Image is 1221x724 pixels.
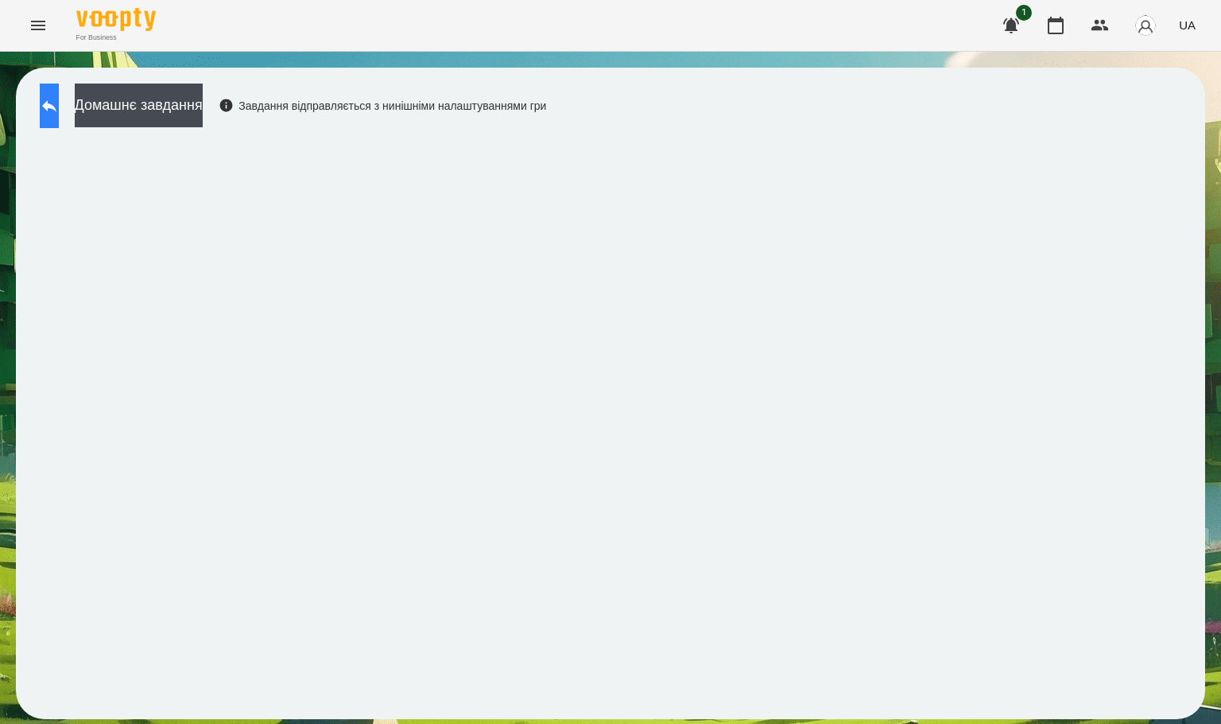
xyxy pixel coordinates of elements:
span: UA [1179,17,1196,33]
img: avatar_s.png [1134,14,1157,37]
button: Домашнє завдання [75,84,203,127]
span: 1 [1016,5,1032,21]
button: Menu [19,6,57,45]
button: UA [1173,10,1202,40]
span: For Business [76,33,156,43]
img: Voopty Logo [76,8,156,31]
div: Завдання відправляється з нинішніми налаштуваннями гри [219,98,547,114]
